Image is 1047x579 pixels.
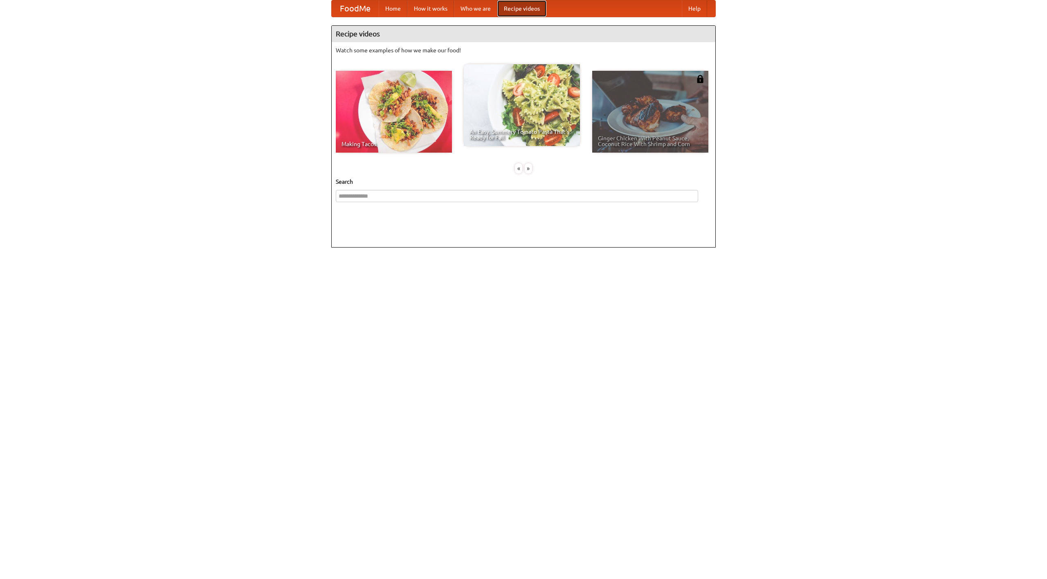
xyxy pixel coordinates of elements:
a: An Easy, Summery Tomato Pasta That's Ready for Fall [464,64,580,146]
a: Making Tacos [336,71,452,153]
div: « [515,163,522,173]
a: How it works [407,0,454,17]
a: Home [379,0,407,17]
a: Help [682,0,707,17]
h4: Recipe videos [332,26,715,42]
span: An Easy, Summery Tomato Pasta That's Ready for Fall [470,129,574,140]
span: Making Tacos [342,141,446,147]
a: Who we are [454,0,497,17]
a: FoodMe [332,0,379,17]
a: Recipe videos [497,0,546,17]
h5: Search [336,178,711,186]
img: 483408.png [696,75,704,83]
div: » [525,163,532,173]
p: Watch some examples of how we make our food! [336,46,711,54]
